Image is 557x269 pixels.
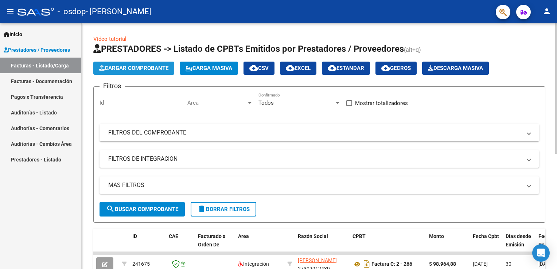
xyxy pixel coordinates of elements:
span: Facturado x Orden De [198,233,225,247]
span: Carga Masiva [186,65,232,71]
span: PRESTADORES -> Listado de CPBTs Emitidos por Prestadores / Proveedores [93,44,404,54]
mat-panel-title: FILTROS DE INTEGRACION [108,155,522,163]
span: [DATE] [473,261,488,267]
span: Descarga Masiva [428,65,483,71]
span: CPBT [352,233,366,239]
mat-expansion-panel-header: MAS FILTROS [100,176,539,194]
datatable-header-cell: Fecha Cpbt [470,229,503,261]
mat-icon: search [106,204,115,213]
mat-icon: menu [6,7,15,16]
a: Video tutorial [93,36,126,42]
span: Gecros [381,65,411,71]
h3: Filtros [100,81,125,91]
mat-expansion-panel-header: FILTROS DE INTEGRACION [100,150,539,168]
button: Estandar [322,62,370,75]
span: Razón Social [298,233,328,239]
mat-icon: cloud_download [286,63,295,72]
datatable-header-cell: CPBT [350,229,426,261]
button: Borrar Filtros [191,202,256,217]
mat-icon: cloud_download [381,63,390,72]
button: Cargar Comprobante [93,62,174,75]
button: Buscar Comprobante [100,202,185,217]
mat-icon: person [542,7,551,16]
datatable-header-cell: Area [235,229,284,261]
span: CAE [169,233,178,239]
span: - [PERSON_NAME] [86,4,151,20]
span: 241675 [132,261,150,267]
button: EXCEL [280,62,316,75]
datatable-header-cell: Razón Social [295,229,350,261]
span: [DATE] [538,261,553,267]
button: CSV [244,62,274,75]
span: Días desde Emisión [506,233,531,247]
strong: Factura C: 2 - 266 [371,261,412,267]
span: Buscar Comprobante [106,206,178,213]
span: Todos [258,100,274,106]
mat-expansion-panel-header: FILTROS DEL COMPROBANTE [100,124,539,141]
div: Open Intercom Messenger [532,244,550,262]
span: Borrar Filtros [197,206,250,213]
datatable-header-cell: ID [129,229,166,261]
span: ID [132,233,137,239]
span: - osdop [58,4,86,20]
span: 30 [506,261,511,267]
span: Fecha Cpbt [473,233,499,239]
mat-icon: cloud_download [328,63,336,72]
span: Monto [429,233,444,239]
span: CSV [249,65,269,71]
span: EXCEL [286,65,311,71]
mat-panel-title: FILTROS DEL COMPROBANTE [108,129,522,137]
mat-icon: delete [197,204,206,213]
button: Carga Masiva [180,62,238,75]
datatable-header-cell: Monto [426,229,470,261]
datatable-header-cell: Días desde Emisión [503,229,535,261]
button: Descarga Masiva [422,62,489,75]
span: [PERSON_NAME] [298,257,337,263]
span: Prestadores / Proveedores [4,46,70,54]
app-download-masive: Descarga masiva de comprobantes (adjuntos) [422,62,489,75]
span: Estandar [328,65,364,71]
span: (alt+q) [404,46,421,53]
strong: $ 98.964,88 [429,261,456,267]
span: Mostrar totalizadores [355,99,408,108]
button: Gecros [375,62,417,75]
span: Area [238,233,249,239]
span: Inicio [4,30,22,38]
span: Area [187,100,246,106]
mat-panel-title: MAS FILTROS [108,181,522,189]
datatable-header-cell: CAE [166,229,195,261]
span: Cargar Comprobante [99,65,168,71]
span: Integración [238,261,269,267]
datatable-header-cell: Facturado x Orden De [195,229,235,261]
mat-icon: cloud_download [249,63,258,72]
